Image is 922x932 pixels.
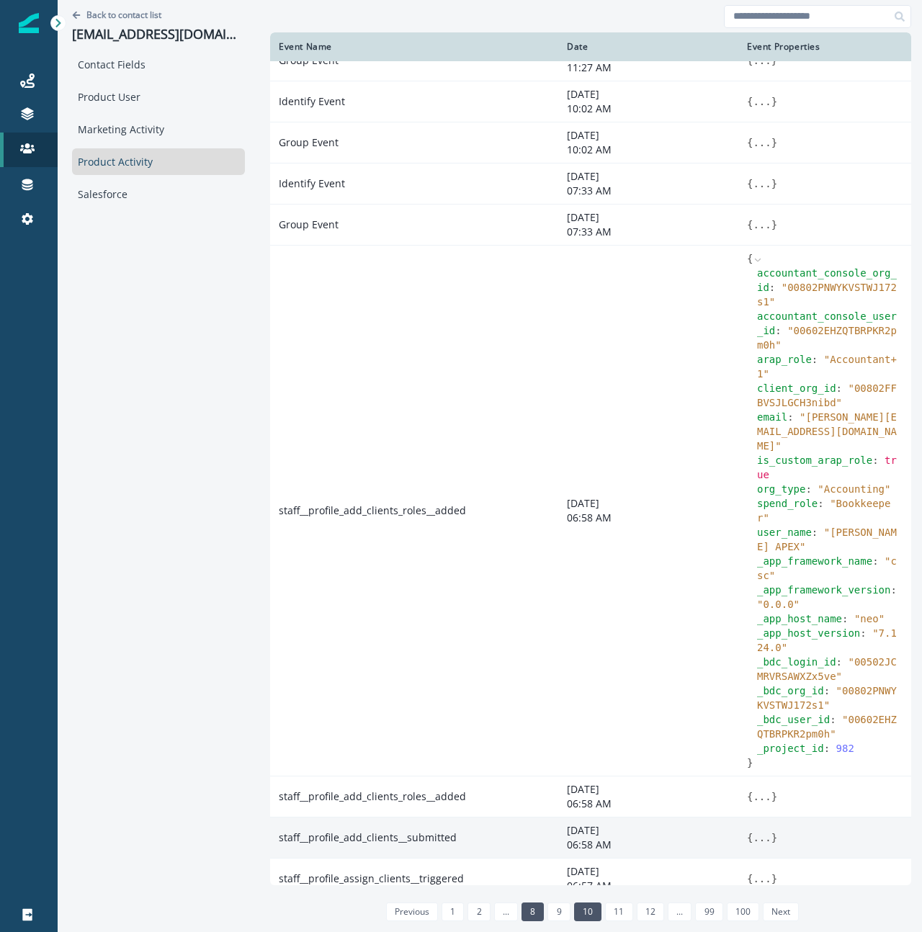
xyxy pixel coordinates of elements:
[757,410,903,453] div: :
[757,483,805,495] span: org_type
[382,902,800,921] ul: Pagination
[574,902,601,921] a: Page 10 is your current page
[757,741,903,756] div: :
[567,184,730,198] p: 07:33 AM
[757,554,903,583] div: :
[757,527,897,552] span: " [PERSON_NAME] APEX "
[757,498,890,524] span: " Bookkeeper "
[757,282,897,308] span: " 00802PNWYKVSTWJ172s1 "
[567,143,730,157] p: 10:02 AM
[747,757,753,769] span: }
[727,902,759,921] a: Page 100
[747,219,753,230] span: {
[270,858,558,899] td: staff__profile_assign_clients__triggered
[757,655,903,684] div: :
[771,832,777,843] span: }
[567,797,730,811] p: 06:58 AM
[757,266,903,309] div: :
[467,902,490,921] a: Page 2
[757,611,903,626] div: :
[270,163,558,204] td: Identify Event
[757,599,800,610] span: " 0.0.0 "
[72,116,245,143] div: Marketing Activity
[757,454,872,466] span: is_custom_arap_role
[757,496,903,525] div: :
[747,137,753,148] span: {
[72,51,245,78] div: Contact Fields
[747,41,903,53] div: Event Properties
[668,902,691,921] a: Jump forward
[771,55,777,66] span: }
[757,325,897,351] span: " 00602EHZQTBRPKR2pm0h "
[757,743,824,754] span: _project_id
[757,656,836,668] span: _bdc_login_id
[757,583,903,611] div: :
[771,96,777,107] span: }
[753,135,771,150] button: ...
[771,178,777,189] span: }
[757,454,897,480] span: true
[757,627,897,653] span: " 7.124.0 "
[757,354,812,365] span: arap_role
[747,96,753,107] span: {
[771,137,777,148] span: }
[637,902,664,921] a: Page 12
[757,684,903,712] div: :
[771,219,777,230] span: }
[757,381,903,410] div: :
[567,61,730,75] p: 11:27 AM
[567,102,730,116] p: 10:02 AM
[494,902,518,921] a: Jump backward
[757,309,903,352] div: :
[72,148,245,175] div: Product Activity
[757,555,897,581] span: " csc "
[747,791,753,802] span: {
[747,55,753,66] span: {
[567,210,730,225] p: [DATE]
[757,382,836,394] span: client_org_id
[771,873,777,884] span: }
[757,555,872,567] span: _app_framework_name
[72,181,245,207] div: Salesforce
[757,310,897,336] span: accountant_console_user_id
[757,626,903,655] div: :
[747,873,753,884] span: {
[567,169,730,184] p: [DATE]
[757,352,903,381] div: :
[270,245,558,776] td: staff__profile_add_clients_roles__added
[757,267,897,293] span: accountant_console_org_id
[270,817,558,858] td: staff__profile_add_clients__submitted
[567,838,730,852] p: 06:58 AM
[386,902,438,921] a: Previous page
[86,9,161,21] p: Back to contact list
[757,613,842,624] span: _app_host_name
[442,902,464,921] a: Page 1
[836,743,854,754] span: 982
[547,902,570,921] a: Page 9
[605,902,632,921] a: Page 11
[567,225,730,239] p: 07:33 AM
[567,87,730,102] p: [DATE]
[753,871,771,886] button: ...
[567,496,730,511] p: [DATE]
[753,830,771,845] button: ...
[270,81,558,122] td: Identify Event
[279,41,550,53] div: Event Name
[567,864,730,879] p: [DATE]
[19,13,39,33] img: Inflection
[757,527,812,538] span: user_name
[757,584,890,596] span: _app_framework_version
[753,94,771,109] button: ...
[757,685,897,711] span: " 00802PNWYKVSTWJ172s1 "
[757,714,897,740] span: " 00602EHZQTBRPKR2pm0h "
[757,712,903,741] div: :
[818,483,890,495] span: " Accounting "
[757,354,897,380] span: " Accountant+1 "
[72,9,161,21] button: Go back
[757,525,903,554] div: :
[747,178,753,189] span: {
[747,832,753,843] span: {
[757,714,830,725] span: _bdc_user_id
[567,823,730,838] p: [DATE]
[567,879,730,893] p: 06:57 AM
